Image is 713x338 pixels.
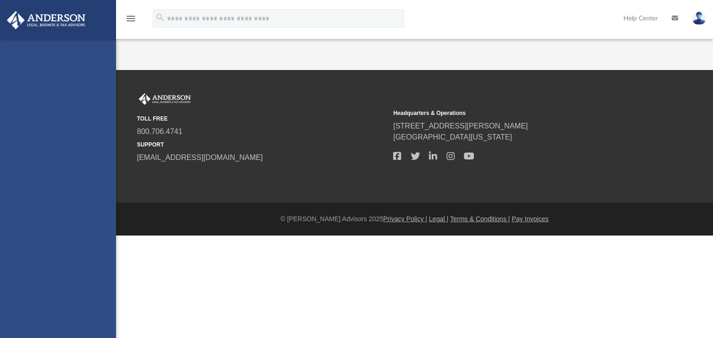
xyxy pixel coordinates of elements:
[125,13,136,24] i: menu
[137,153,263,161] a: [EMAIL_ADDRESS][DOMAIN_NAME]
[383,215,428,223] a: Privacy Policy |
[155,13,165,23] i: search
[137,140,387,149] small: SUPPORT
[116,214,713,224] div: © [PERSON_NAME] Advisors 2025
[137,93,193,105] img: Anderson Advisors Platinum Portal
[692,12,706,25] img: User Pic
[137,128,182,135] a: 800.706.4741
[429,215,448,223] a: Legal |
[450,215,510,223] a: Terms & Conditions |
[393,122,528,130] a: [STREET_ADDRESS][PERSON_NAME]
[137,115,387,123] small: TOLL FREE
[393,109,643,117] small: Headquarters & Operations
[125,18,136,24] a: menu
[512,215,548,223] a: Pay Invoices
[393,133,512,141] a: [GEOGRAPHIC_DATA][US_STATE]
[4,11,88,29] img: Anderson Advisors Platinum Portal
